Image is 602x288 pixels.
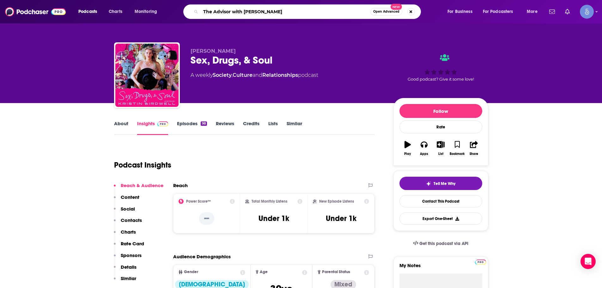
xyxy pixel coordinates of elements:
[426,181,431,186] img: tell me why sparkle
[233,72,252,78] a: Culture
[189,4,427,19] div: Search podcasts, credits, & more...
[135,7,157,16] span: Monitoring
[121,241,144,247] p: Rate Card
[121,194,139,200] p: Content
[399,195,482,207] a: Contact This Podcast
[199,212,214,225] p: --
[449,137,465,160] button: Bookmark
[232,72,233,78] span: ,
[287,120,302,135] a: Similar
[252,72,262,78] span: and
[114,275,136,287] button: Similar
[114,229,136,241] button: Charts
[137,120,168,135] a: InsightsPodchaser Pro
[114,160,171,170] h1: Podcast Insights
[522,7,545,17] button: open menu
[475,259,486,265] a: Pro website
[443,7,480,17] button: open menu
[258,214,289,223] h3: Under 1k
[370,8,402,15] button: Open AdvancedNew
[114,252,142,264] button: Sponsors
[252,199,287,204] h2: Total Monthly Listens
[470,152,478,156] div: Share
[483,7,513,16] span: For Podcasters
[121,206,135,212] p: Social
[408,77,474,82] span: Good podcast? Give it some love!
[114,182,163,194] button: Reach & Audience
[581,254,596,269] div: Open Intercom Messenger
[399,120,482,133] div: Rate
[121,182,163,188] p: Reach & Audience
[114,217,142,229] button: Contacts
[547,6,557,17] a: Show notifications dropdown
[177,120,207,135] a: Episodes98
[5,6,66,18] img: Podchaser - Follow, Share and Rate Podcasts
[243,120,259,135] a: Credits
[121,229,136,235] p: Charts
[447,7,472,16] span: For Business
[404,152,411,156] div: Play
[420,152,428,156] div: Apps
[114,206,135,218] button: Social
[322,270,350,274] span: Parental Status
[114,194,139,206] button: Content
[262,72,298,78] a: Relationships
[373,10,399,13] span: Open Advanced
[213,72,232,78] a: Society
[580,5,594,19] button: Show profile menu
[527,7,538,16] span: More
[184,270,198,274] span: Gender
[408,236,474,251] a: Get this podcast via API
[201,121,207,126] div: 98
[393,48,488,87] div: Good podcast? Give it some love!
[399,212,482,225] button: Export One-Sheet
[121,264,137,270] p: Details
[479,7,522,17] button: open menu
[562,6,572,17] a: Show notifications dropdown
[105,7,126,17] a: Charts
[434,181,455,186] span: Tell Me Why
[319,199,354,204] h2: New Episode Listens
[201,7,370,17] input: Search podcasts, credits, & more...
[416,137,432,160] button: Apps
[157,121,168,126] img: Podchaser Pro
[419,241,468,246] span: Get this podcast via API
[130,7,165,17] button: open menu
[115,44,179,107] img: Sex, Drugs, & Soul
[475,260,486,265] img: Podchaser Pro
[109,7,122,16] span: Charts
[114,241,144,252] button: Rate Card
[450,152,465,156] div: Bookmark
[78,7,97,16] span: Podcasts
[465,137,482,160] button: Share
[121,252,142,258] p: Sponsors
[399,262,482,273] label: My Notes
[399,137,416,160] button: Play
[326,214,356,223] h3: Under 1k
[399,177,482,190] button: tell me why sparkleTell Me Why
[121,275,136,281] p: Similar
[121,217,142,223] p: Contacts
[191,71,318,79] div: A weekly podcast
[438,152,443,156] div: List
[391,4,402,10] span: New
[74,7,105,17] button: open menu
[114,264,137,276] button: Details
[268,120,278,135] a: Lists
[173,254,231,260] h2: Audience Demographics
[186,199,211,204] h2: Power Score™
[580,5,594,19] span: Logged in as Spiral5-G1
[432,137,449,160] button: List
[260,270,268,274] span: Age
[399,104,482,118] button: Follow
[114,120,128,135] a: About
[173,182,188,188] h2: Reach
[191,48,236,54] span: [PERSON_NAME]
[580,5,594,19] img: User Profile
[216,120,234,135] a: Reviews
